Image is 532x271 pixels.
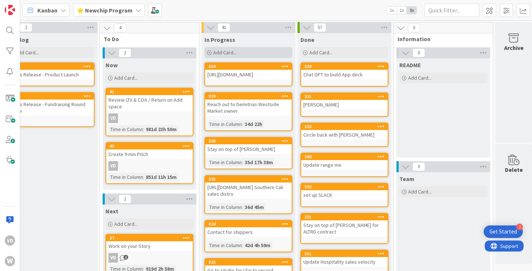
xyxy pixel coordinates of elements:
div: set up SLACK [301,190,388,200]
span: : [143,125,144,133]
div: 324 [208,221,292,227]
div: Archive [504,43,524,52]
div: 298 [301,153,388,160]
div: 328 [205,138,292,144]
span: Done [300,36,314,43]
span: : [242,241,243,249]
div: 41 [106,88,193,95]
div: Time in Column [108,173,143,181]
span: 3x [407,7,417,14]
div: 334[URL][DOMAIN_NAME] [205,63,292,79]
div: W [5,256,15,266]
div: VD [5,235,15,246]
div: VD [106,113,193,123]
span: To Do [104,35,190,43]
div: 36d 45m [243,203,266,211]
div: 324 [205,221,292,227]
div: 45 [110,144,193,149]
span: 41 [218,23,230,32]
span: README [399,61,421,69]
div: 311Update Hospitality sales velocity [301,250,388,267]
span: Add Card... [213,49,237,56]
div: 321 [301,214,388,220]
div: Press Release - Fundraising Round Close [7,100,94,116]
div: Stay on top of [PERSON_NAME] [205,144,292,154]
span: : [242,120,243,128]
span: Add Card... [114,75,138,81]
div: 37Work on your Story [106,235,193,251]
div: 3 [11,94,94,99]
span: 0 [408,24,420,32]
span: 0 [413,162,425,171]
div: 41Review LTV & COA / Return on Add space [106,88,193,111]
div: Update Hospitality sales velocity [301,257,388,267]
div: 332 [304,184,388,189]
div: 37 [106,235,193,241]
span: 2x [397,7,407,14]
div: 333 [301,123,388,130]
div: 333 [304,124,388,129]
div: 981d 23h 50m [144,125,178,133]
div: 332set up SLACK [301,184,388,200]
div: Work on your Story [106,241,193,251]
div: 6 [7,63,94,70]
div: 333Circle back with [PERSON_NAME] [301,123,388,140]
div: Time in Column [108,125,143,133]
div: Update range me [301,160,388,170]
div: 42d 4h 59m [243,241,272,249]
span: 0 [413,48,425,57]
div: 332 [301,184,388,190]
span: Add Card... [309,49,333,56]
div: 331 [301,93,388,100]
div: 35d 17h 38m [243,158,275,166]
div: 330 [301,63,388,70]
div: 323 [205,259,292,265]
div: 330Chat GPT to build App deck [301,63,388,79]
div: 851d 11h 15m [144,173,178,181]
span: : [242,158,243,166]
div: Delete [505,165,523,174]
div: Contact for shippers [205,227,292,237]
div: Chat GPT to build App deck [301,70,388,79]
div: VD [108,113,118,123]
div: 37 [110,235,193,241]
div: 311 [301,250,388,257]
div: 334 [205,63,292,70]
div: Time in Column [207,158,242,166]
div: 34d 22h [243,120,264,128]
span: Add Card... [408,188,432,195]
div: 331[PERSON_NAME] [301,93,388,109]
div: [URL][DOMAIN_NAME] [205,70,292,79]
b: ⭐ Newchip Program [77,7,133,14]
div: 330 [304,64,388,69]
span: Support [15,1,33,10]
span: Add Card... [15,49,39,56]
span: : [242,203,243,211]
div: [PERSON_NAME] [301,100,388,109]
div: Time in Column [207,241,242,249]
div: 331 [304,94,388,99]
div: 298Update range me [301,153,388,170]
div: Open Get Started checklist, remaining modules: 3 [484,225,523,238]
span: Kanban [37,6,58,15]
div: [URL][DOMAIN_NAME] Southern Cali sales distro [205,183,292,199]
div: Get Started [489,228,517,235]
div: 334 [208,64,292,69]
div: 325 [208,177,292,182]
div: 329Reach out to Demitrias Westside Market owner [205,93,292,116]
div: VD [106,253,193,263]
div: 298 [304,154,388,159]
span: In Progress [204,36,235,43]
div: 328 [208,138,292,144]
span: 4 [114,24,126,32]
div: 3 [516,224,523,230]
img: Visit kanbanzone.com [5,5,15,15]
span: Team [399,175,414,183]
div: 325 [205,176,292,183]
span: Information [398,35,484,43]
span: 1 [123,255,128,260]
div: VD [108,161,118,171]
div: Circle back with [PERSON_NAME] [301,130,388,140]
div: Time in Column [207,203,242,211]
span: Now [106,61,118,69]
